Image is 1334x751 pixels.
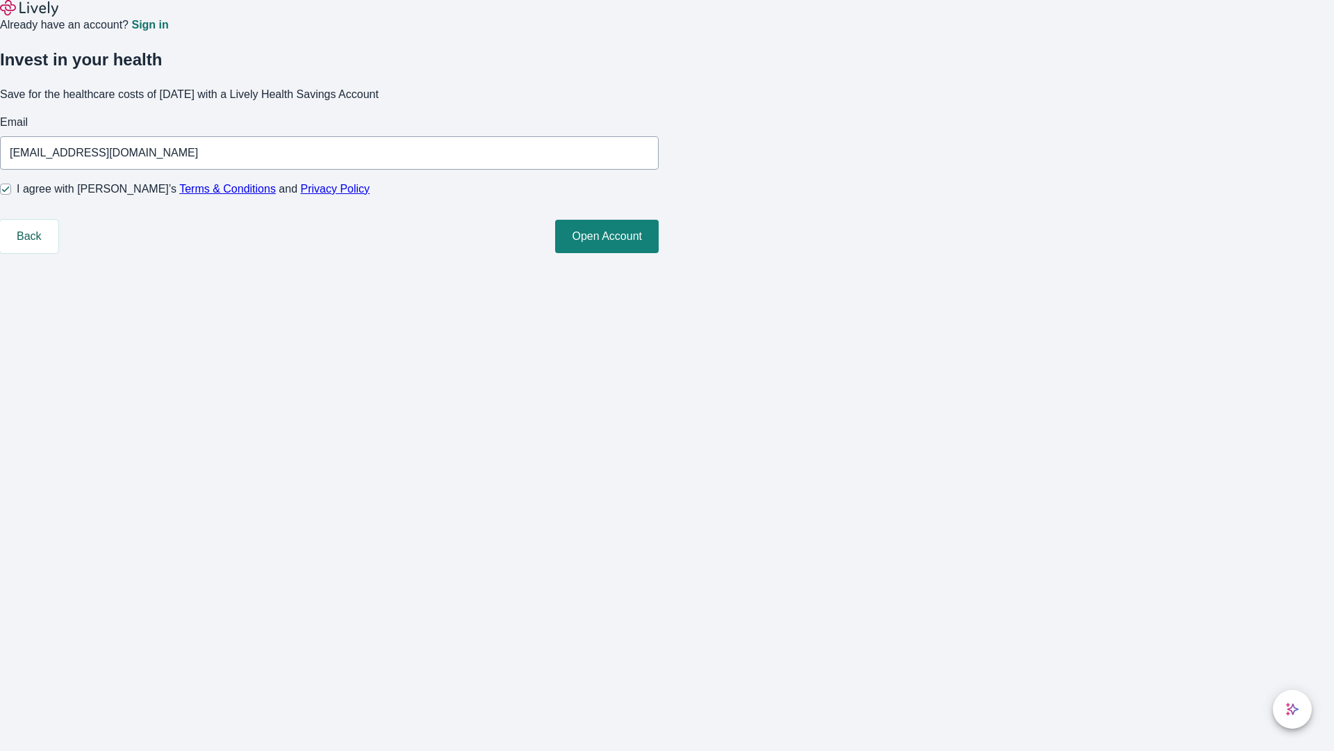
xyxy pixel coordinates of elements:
a: Privacy Policy [301,183,370,195]
a: Sign in [131,19,168,31]
span: I agree with [PERSON_NAME]’s and [17,181,370,197]
svg: Lively AI Assistant [1285,702,1299,716]
button: Open Account [555,220,659,253]
button: chat [1273,690,1312,729]
a: Terms & Conditions [179,183,276,195]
